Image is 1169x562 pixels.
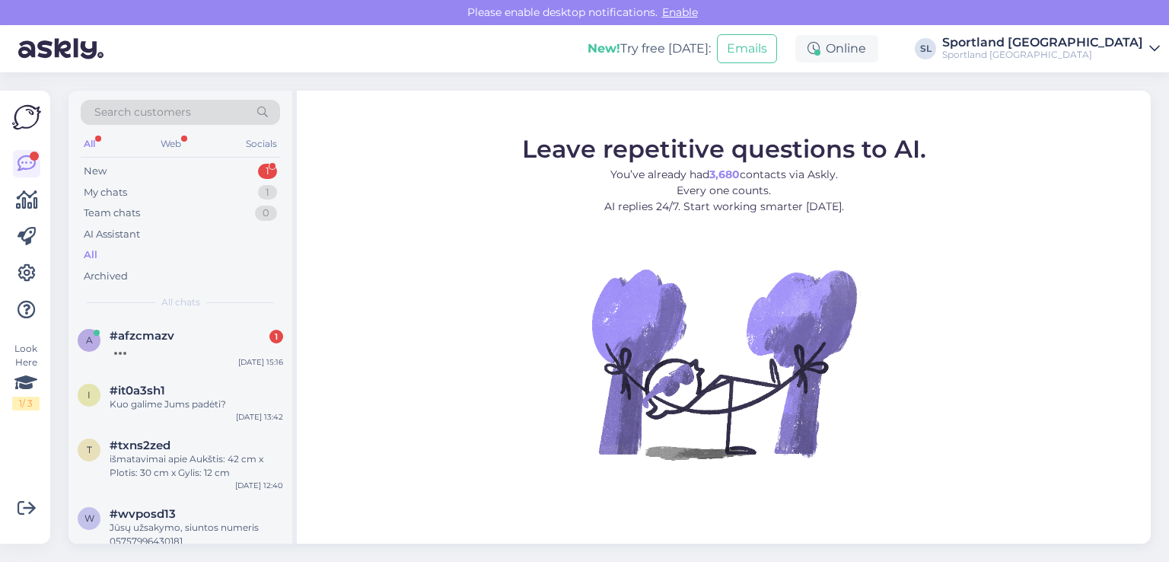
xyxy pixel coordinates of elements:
b: New! [588,41,620,56]
div: išmatavimai apie Aukštis: 42 cm x Plotis: 30 cm x Gylis: 12 cm [110,452,283,480]
div: Sportland [GEOGRAPHIC_DATA] [942,49,1143,61]
span: #txns2zed [110,439,170,452]
div: Sportland [GEOGRAPHIC_DATA] [942,37,1143,49]
div: 0 [255,206,277,221]
div: All [81,134,98,154]
img: Askly Logo [12,103,41,132]
p: You’ve already had contacts via Askly. Every one counts. AI replies 24/7. Start working smarter [... [522,166,926,214]
div: Archived [84,269,128,284]
span: #afzcmazv [110,329,174,343]
div: Online [795,35,878,62]
b: 3,680 [709,167,740,180]
div: AI Assistant [84,227,140,242]
div: [DATE] 15:16 [238,356,283,368]
a: Sportland [GEOGRAPHIC_DATA]Sportland [GEOGRAPHIC_DATA] [942,37,1160,61]
div: 1 [269,330,283,343]
img: No Chat active [587,226,861,500]
span: a [86,334,93,346]
span: t [87,444,92,455]
span: i [88,389,91,401]
div: Kuo galime Jums padėti? [110,398,283,411]
div: My chats [84,185,127,200]
div: [DATE] 13:42 [236,411,283,423]
span: Enable [658,5,702,19]
button: Emails [717,34,777,63]
div: New [84,164,107,179]
span: #wvposd13 [110,507,176,521]
div: 1 [258,185,277,200]
div: Team chats [84,206,140,221]
span: #it0a3sh1 [110,384,165,398]
div: Web [158,134,184,154]
div: SL [915,38,936,59]
span: Leave repetitive questions to AI. [522,133,926,163]
div: 1 / 3 [12,397,40,410]
span: Search customers [94,104,191,120]
div: [DATE] 12:40 [235,480,283,491]
div: Socials [243,134,280,154]
div: Jūsų užsakymo, siuntos numeris 05757996430181 [110,521,283,548]
div: Try free [DATE]: [588,40,711,58]
div: 1 [258,164,277,179]
div: All [84,247,97,263]
span: w [84,513,94,524]
span: All chats [161,295,200,309]
div: Look Here [12,342,40,410]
